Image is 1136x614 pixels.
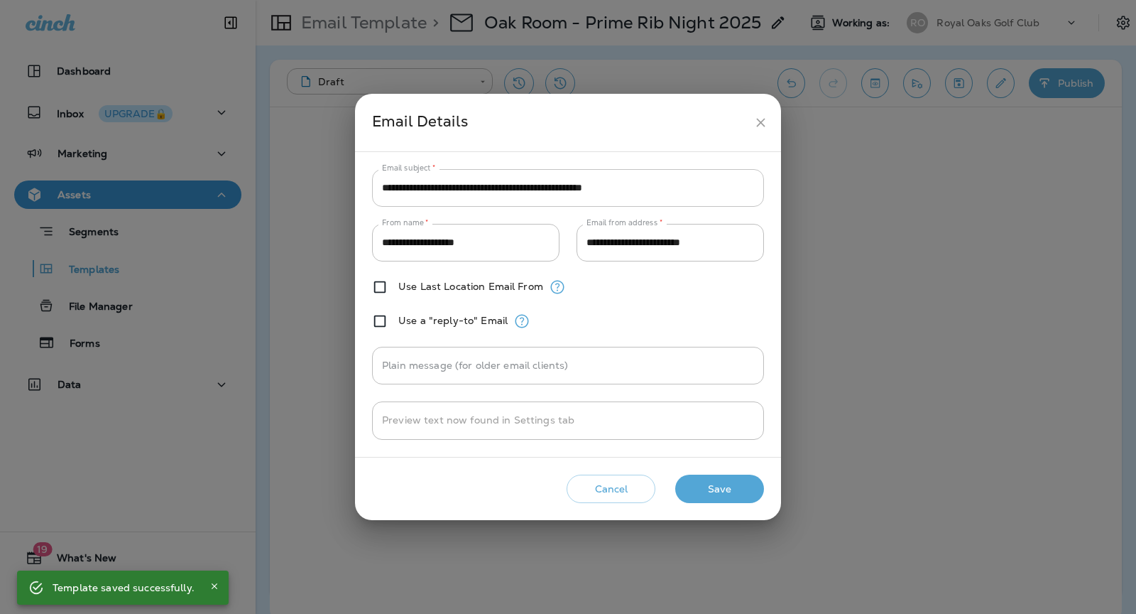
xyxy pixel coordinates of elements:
[675,475,764,504] button: Save
[53,575,195,600] div: Template saved successfully.
[398,315,508,326] label: Use a "reply-to" Email
[372,109,748,136] div: Email Details
[206,578,223,595] button: Close
[382,163,436,173] label: Email subject
[586,217,662,228] label: Email from address
[382,217,429,228] label: From name
[567,475,655,504] button: Cancel
[398,281,543,292] label: Use Last Location Email From
[748,109,774,136] button: close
